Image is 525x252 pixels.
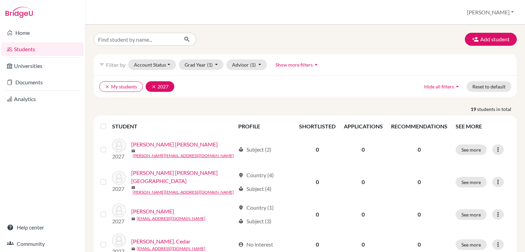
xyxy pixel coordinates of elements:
button: Hide all filtersarrow_drop_up [418,81,467,92]
a: [PERSON_NAME], Cedar [131,237,190,246]
td: 0 [340,199,387,229]
p: 2027 [112,217,126,225]
button: Account Status [128,59,176,70]
span: local_library [238,219,244,224]
a: [PERSON_NAME][EMAIL_ADDRESS][DOMAIN_NAME] [133,153,234,159]
a: [PERSON_NAME] [131,207,174,215]
img: Charpentier Sibaja, Sofia [112,171,126,185]
th: STUDENT [112,118,234,135]
img: Clevenger, Cedar [112,234,126,247]
a: [EMAIL_ADDRESS][DOMAIN_NAME] [137,246,205,252]
img: Chavarría, Isabella [112,204,126,217]
td: 0 [340,135,387,165]
a: [PERSON_NAME] [PERSON_NAME] [131,140,218,149]
th: APPLICATIONS [340,118,387,135]
p: 0 [391,210,447,219]
div: No interest [238,240,273,249]
div: Subject (2) [238,145,271,154]
span: mail [131,149,135,153]
a: Analytics [1,92,84,106]
span: location_on [238,205,244,210]
button: See more [456,209,487,220]
p: 2027 [112,152,126,160]
div: Country (4) [238,171,274,179]
i: clear [151,84,156,89]
img: Castro Alemán, Camila Gabriella [112,139,126,152]
p: 0 [391,145,447,154]
button: Show more filtersarrow_drop_up [270,59,325,70]
span: location_on [238,172,244,178]
th: SEE MORE [452,118,514,135]
a: Help center [1,221,84,234]
button: See more [456,239,487,250]
span: (1) [207,62,213,68]
i: arrow_drop_up [454,83,461,90]
span: Hide all filters [424,84,454,89]
p: 2027 [112,185,126,193]
a: Community [1,237,84,251]
span: Filter by [106,61,125,68]
th: SHORTLISTED [295,118,340,135]
span: Show more filters [275,62,313,68]
i: clear [105,84,110,89]
span: local_library [238,186,244,192]
a: Home [1,26,84,40]
a: [EMAIL_ADDRESS][DOMAIN_NAME] [137,215,205,222]
span: mail [131,185,135,190]
span: mail [131,217,135,221]
a: Documents [1,75,84,89]
button: Add student [465,33,517,46]
i: filter_list [99,62,105,67]
div: Country (1) [238,204,274,212]
button: clearMy students [99,81,143,92]
span: (1) [250,62,256,68]
td: 0 [295,135,340,165]
input: Find student by name... [94,33,178,46]
button: See more [456,144,487,155]
button: Reset to default [467,81,511,92]
strong: 19 [471,106,477,113]
a: [PERSON_NAME] [PERSON_NAME][GEOGRAPHIC_DATA] [131,169,235,185]
td: 0 [295,199,340,229]
button: See more [456,177,487,187]
p: 0 [391,240,447,249]
th: RECOMMENDATIONS [387,118,452,135]
td: 0 [340,165,387,199]
span: students in total [477,106,517,113]
img: Bridge-U [5,7,33,18]
div: Subject (4) [238,185,271,193]
a: Students [1,42,84,56]
a: Universities [1,59,84,73]
button: Grad Year(1) [179,59,224,70]
td: 0 [295,165,340,199]
button: clear2027 [146,81,174,92]
th: PROFILE [234,118,295,135]
span: mail [131,247,135,251]
button: Advisor(1) [226,59,267,70]
span: account_circle [238,242,244,247]
p: 0 [391,178,447,186]
a: [PERSON_NAME][EMAIL_ADDRESS][DOMAIN_NAME] [133,189,234,195]
div: Subject (3) [238,217,271,225]
i: arrow_drop_up [313,61,320,68]
span: local_library [238,147,244,152]
button: [PERSON_NAME] [464,6,517,19]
